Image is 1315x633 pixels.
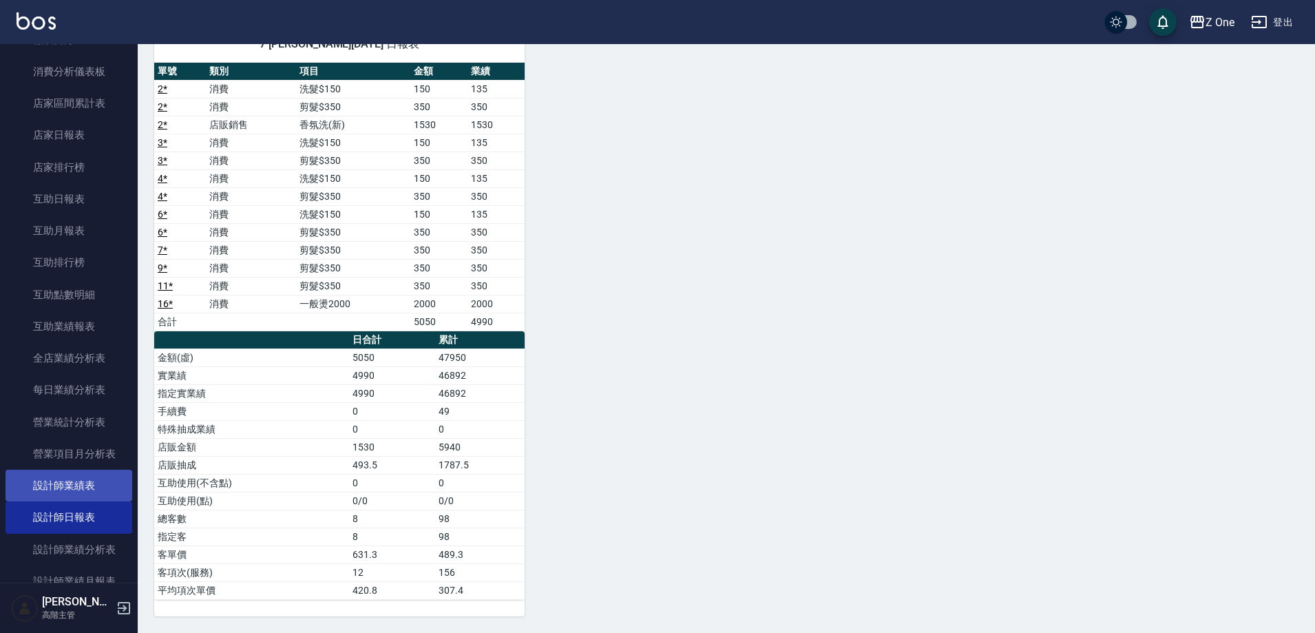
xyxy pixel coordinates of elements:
[6,247,132,278] a: 互助排行榜
[467,277,525,295] td: 350
[467,134,525,152] td: 135
[467,295,525,313] td: 2000
[435,563,525,581] td: 156
[42,609,112,621] p: 高階主管
[206,63,296,81] th: 類別
[154,420,349,438] td: 特殊抽成業績
[349,546,435,563] td: 631.3
[6,342,132,374] a: 全店業績分析表
[435,528,525,546] td: 98
[467,116,525,134] td: 1530
[6,534,132,565] a: 設計師業績分析表
[154,563,349,581] td: 客項次(服務)
[467,63,525,81] th: 業績
[435,456,525,474] td: 1787.5
[349,510,435,528] td: 8
[410,63,467,81] th: 金額
[410,223,467,241] td: 350
[296,223,410,241] td: 剪髮$350
[435,349,525,366] td: 47950
[206,80,296,98] td: 消費
[206,223,296,241] td: 消費
[6,470,132,501] a: 設計師業績表
[410,277,467,295] td: 350
[296,295,410,313] td: 一般燙2000
[154,63,525,331] table: a dense table
[154,438,349,456] td: 店販金額
[349,384,435,402] td: 4990
[435,492,525,510] td: 0/0
[296,169,410,187] td: 洗髮$150
[6,87,132,119] a: 店家區間累計表
[435,402,525,420] td: 49
[296,259,410,277] td: 剪髮$350
[154,313,206,331] td: 合計
[467,259,525,277] td: 350
[349,366,435,384] td: 4990
[206,241,296,259] td: 消費
[349,420,435,438] td: 0
[296,63,410,81] th: 項目
[435,510,525,528] td: 98
[6,119,132,151] a: 店家日報表
[410,241,467,259] td: 350
[206,116,296,134] td: 店販銷售
[154,510,349,528] td: 總客數
[296,241,410,259] td: 剪髮$350
[410,259,467,277] td: 350
[349,438,435,456] td: 1530
[1206,14,1234,31] div: Z One
[410,134,467,152] td: 150
[410,80,467,98] td: 150
[349,331,435,349] th: 日合計
[6,501,132,533] a: 設計師日報表
[435,384,525,402] td: 46892
[467,98,525,116] td: 350
[154,528,349,546] td: 指定客
[206,169,296,187] td: 消費
[410,152,467,169] td: 350
[6,374,132,406] a: 每日業績分析表
[154,331,525,600] table: a dense table
[410,205,467,223] td: 150
[206,295,296,313] td: 消費
[410,116,467,134] td: 1530
[410,169,467,187] td: 150
[410,98,467,116] td: 350
[206,205,296,223] td: 消費
[6,279,132,311] a: 互助點數明細
[206,277,296,295] td: 消費
[435,438,525,456] td: 5940
[6,183,132,215] a: 互助日報表
[296,277,410,295] td: 剪髮$350
[296,205,410,223] td: 洗髮$150
[154,474,349,492] td: 互助使用(不含點)
[349,402,435,420] td: 0
[435,366,525,384] td: 46892
[154,349,349,366] td: 金額(虛)
[206,152,296,169] td: 消費
[6,438,132,470] a: 營業項目月分析表
[349,581,435,599] td: 420.8
[467,80,525,98] td: 135
[6,215,132,247] a: 互助月報表
[154,456,349,474] td: 店販抽成
[296,80,410,98] td: 洗髮$150
[154,366,349,384] td: 實業績
[435,581,525,599] td: 307.4
[296,152,410,169] td: 剪髮$350
[467,169,525,187] td: 135
[1183,8,1240,37] button: Z One
[467,223,525,241] td: 350
[349,349,435,366] td: 5050
[17,12,56,30] img: Logo
[206,98,296,116] td: 消費
[467,187,525,205] td: 350
[349,456,435,474] td: 493.5
[154,63,206,81] th: 單號
[296,187,410,205] td: 剪髮$350
[349,474,435,492] td: 0
[154,581,349,599] td: 平均項次單價
[206,187,296,205] td: 消費
[467,152,525,169] td: 350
